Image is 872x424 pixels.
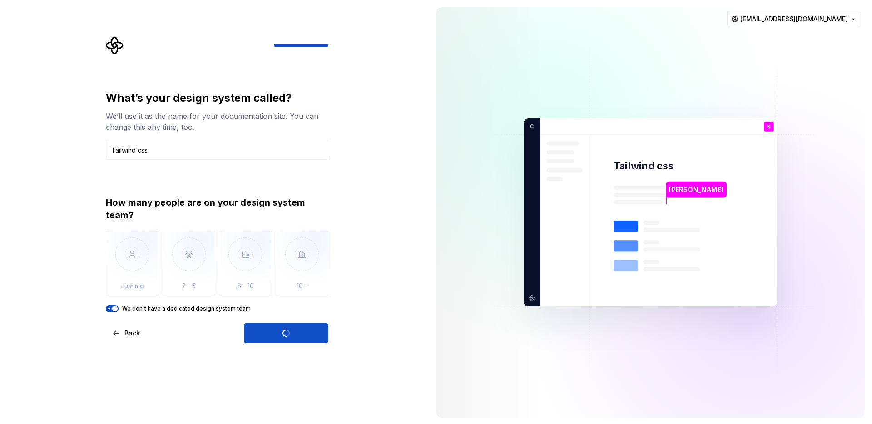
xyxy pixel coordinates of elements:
p: Tailwind css [614,159,673,173]
p: [PERSON_NAME] [669,185,723,195]
input: Design system name [106,140,328,160]
div: We’ll use it as the name for your documentation site. You can change this any time, too. [106,111,328,133]
p: N [767,124,771,129]
p: C [527,123,534,131]
label: We don't have a dedicated design system team [122,305,251,312]
div: How many people are on your design system team? [106,196,328,222]
button: Back [106,323,148,343]
svg: Supernova Logo [106,36,124,54]
button: [EMAIL_ADDRESS][DOMAIN_NAME] [727,11,861,27]
span: Back [124,329,140,338]
span: [EMAIL_ADDRESS][DOMAIN_NAME] [740,15,848,24]
div: What’s your design system called? [106,91,328,105]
